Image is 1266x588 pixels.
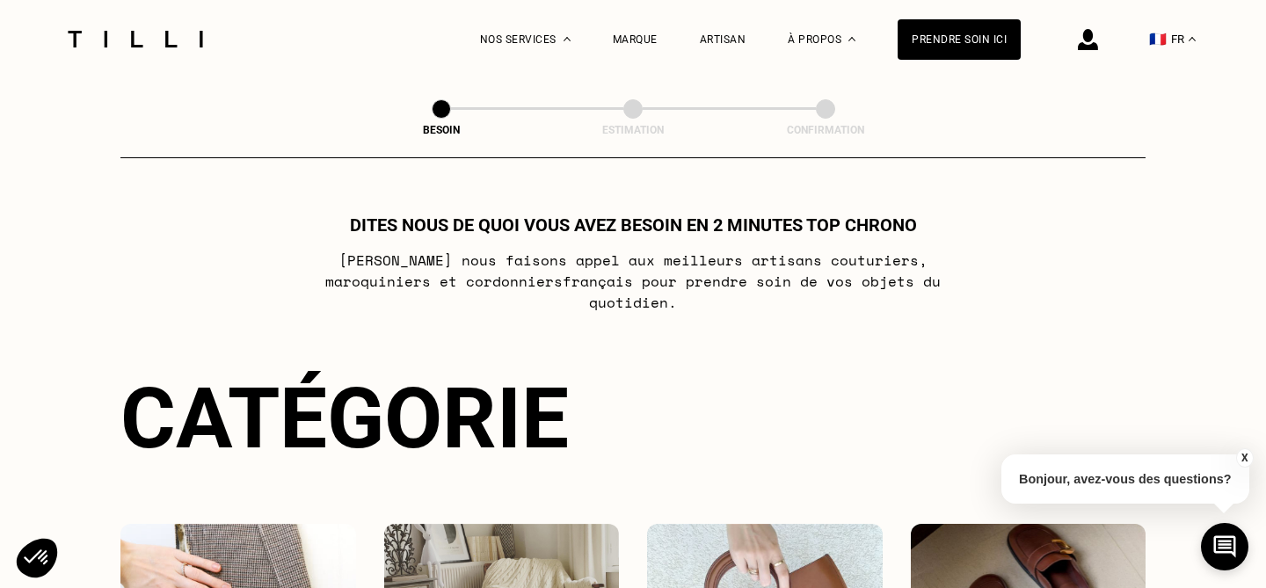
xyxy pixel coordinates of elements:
span: 🇫🇷 [1149,31,1167,47]
h1: Dites nous de quoi vous avez besoin en 2 minutes top chrono [350,214,917,236]
p: Bonjour, avez-vous des questions? [1001,454,1249,504]
a: Prendre soin ici [898,19,1021,60]
button: X [1235,448,1253,468]
div: Estimation [545,124,721,136]
a: Marque [613,33,658,46]
p: [PERSON_NAME] nous faisons appel aux meilleurs artisans couturiers , maroquiniers et cordonniers ... [285,250,982,313]
img: Menu déroulant [564,37,571,41]
div: Catégorie [120,369,1146,468]
div: Besoin [353,124,529,136]
img: Logo du service de couturière Tilli [62,31,209,47]
img: Menu déroulant à propos [848,37,855,41]
img: icône connexion [1078,29,1098,50]
img: menu déroulant [1189,37,1196,41]
div: Confirmation [738,124,913,136]
a: Artisan [700,33,746,46]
